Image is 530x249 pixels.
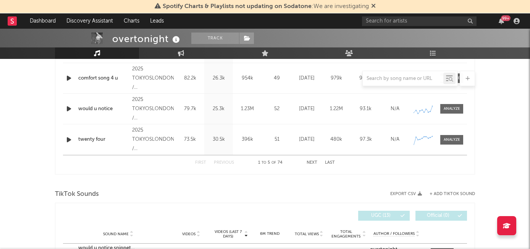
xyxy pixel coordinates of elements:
[55,190,99,199] span: TikTok Sounds
[214,161,234,165] button: Previous
[323,136,349,143] div: 480k
[206,105,231,113] div: 25.3k
[112,33,182,45] div: overtonight
[501,15,511,21] div: 99 +
[294,105,320,113] div: [DATE]
[235,136,260,143] div: 396k
[24,13,61,29] a: Dashboard
[252,231,288,237] div: 6M Trend
[263,105,290,113] div: 52
[353,105,378,113] div: 93.1k
[358,211,410,221] button: UGC(13)
[118,13,145,29] a: Charts
[145,13,169,29] a: Leads
[78,136,128,143] a: twenty four
[294,136,320,143] div: [DATE]
[422,192,475,196] button: + Add TikTok Sound
[163,3,312,10] span: Spotify Charts & Playlists not updating on Sodatone
[271,161,276,164] span: of
[191,33,239,44] button: Track
[430,192,475,196] button: + Add TikTok Sound
[499,18,504,24] button: 99+
[371,3,376,10] span: Dismiss
[382,105,408,113] div: N/A
[415,211,467,221] button: Official(0)
[78,105,128,113] a: would u notice
[132,126,174,153] div: 2025 TOKYOSLONDON / [GEOGRAPHIC_DATA]
[195,161,206,165] button: First
[331,229,362,239] span: Total Engagements
[363,213,398,218] span: UGC ( 13 )
[178,105,202,113] div: 79.7k
[363,76,443,82] input: Search by song name or URL
[206,136,231,143] div: 30.5k
[235,105,260,113] div: 1.23M
[262,161,266,164] span: to
[249,158,291,168] div: 1 5 74
[263,136,290,143] div: 51
[373,231,415,236] span: Author / Followers
[323,105,349,113] div: 1.22M
[182,232,196,236] span: Videos
[178,136,202,143] div: 73.5k
[420,213,456,218] span: Official ( 0 )
[103,232,129,236] span: Sound Name
[132,65,174,92] div: 2025 TOKYOSLONDON / [GEOGRAPHIC_DATA]
[163,3,369,10] span: : We are investigating
[362,16,477,26] input: Search for artists
[325,161,335,165] button: Last
[307,161,317,165] button: Next
[353,136,378,143] div: 97.3k
[213,229,244,239] span: Videos (last 7 days)
[390,192,422,196] button: Export CSV
[295,232,319,236] span: Total Views
[61,13,118,29] a: Discovery Assistant
[132,95,174,123] div: 2025 TOKYOSLONDON / [GEOGRAPHIC_DATA]
[382,136,408,143] div: N/A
